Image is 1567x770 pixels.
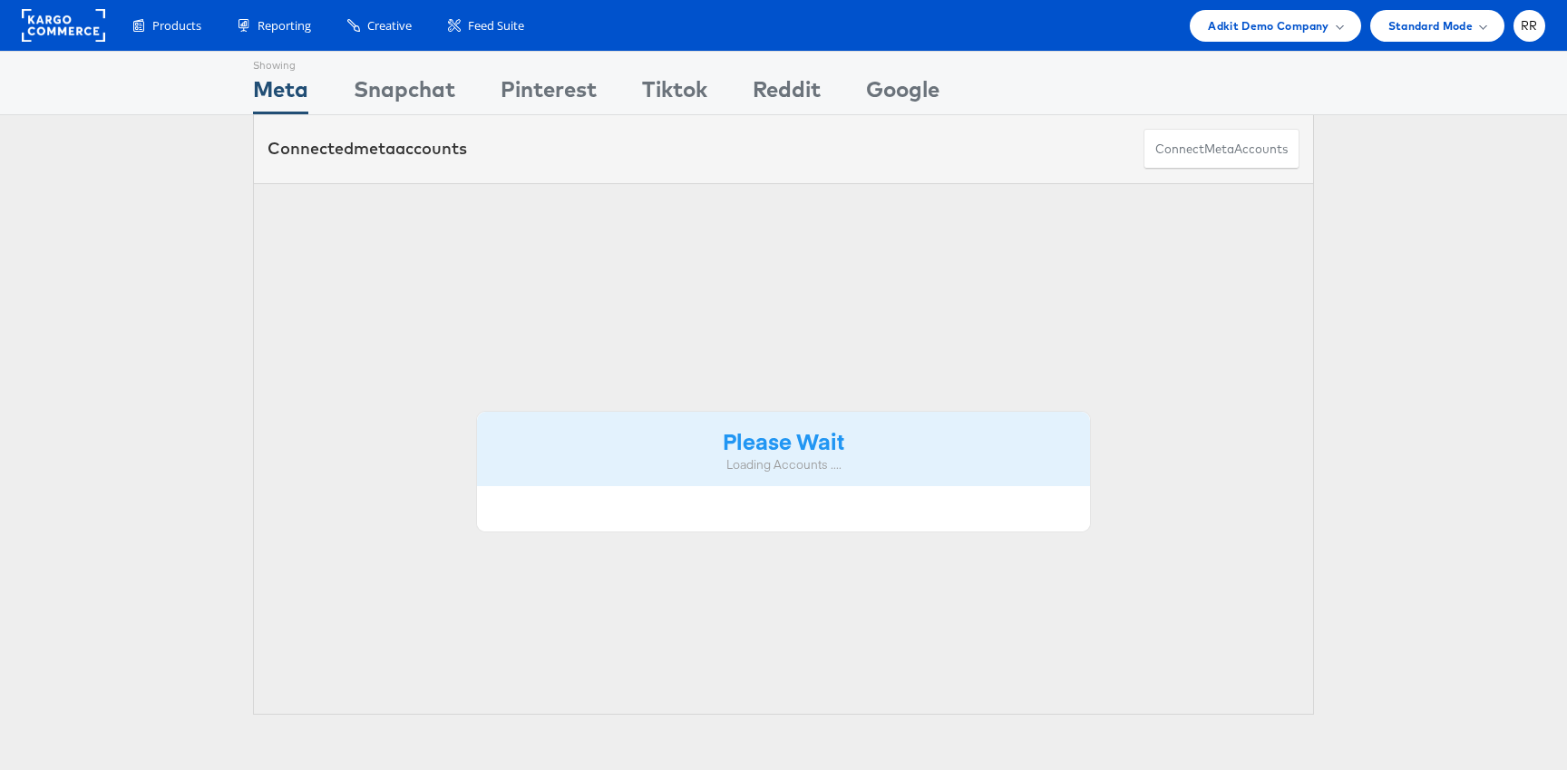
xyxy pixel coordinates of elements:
[354,138,395,159] span: meta
[152,17,201,34] span: Products
[258,17,311,34] span: Reporting
[354,73,455,114] div: Snapchat
[268,137,467,161] div: Connected accounts
[1144,129,1299,170] button: ConnectmetaAccounts
[253,52,308,73] div: Showing
[1388,16,1473,35] span: Standard Mode
[1208,16,1329,35] span: Adkit Demo Company
[253,73,308,114] div: Meta
[723,425,844,455] strong: Please Wait
[468,17,524,34] span: Feed Suite
[491,456,1076,473] div: Loading Accounts ....
[1204,141,1234,158] span: meta
[501,73,597,114] div: Pinterest
[753,73,821,114] div: Reddit
[866,73,939,114] div: Google
[367,17,412,34] span: Creative
[1521,20,1538,32] span: RR
[642,73,707,114] div: Tiktok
